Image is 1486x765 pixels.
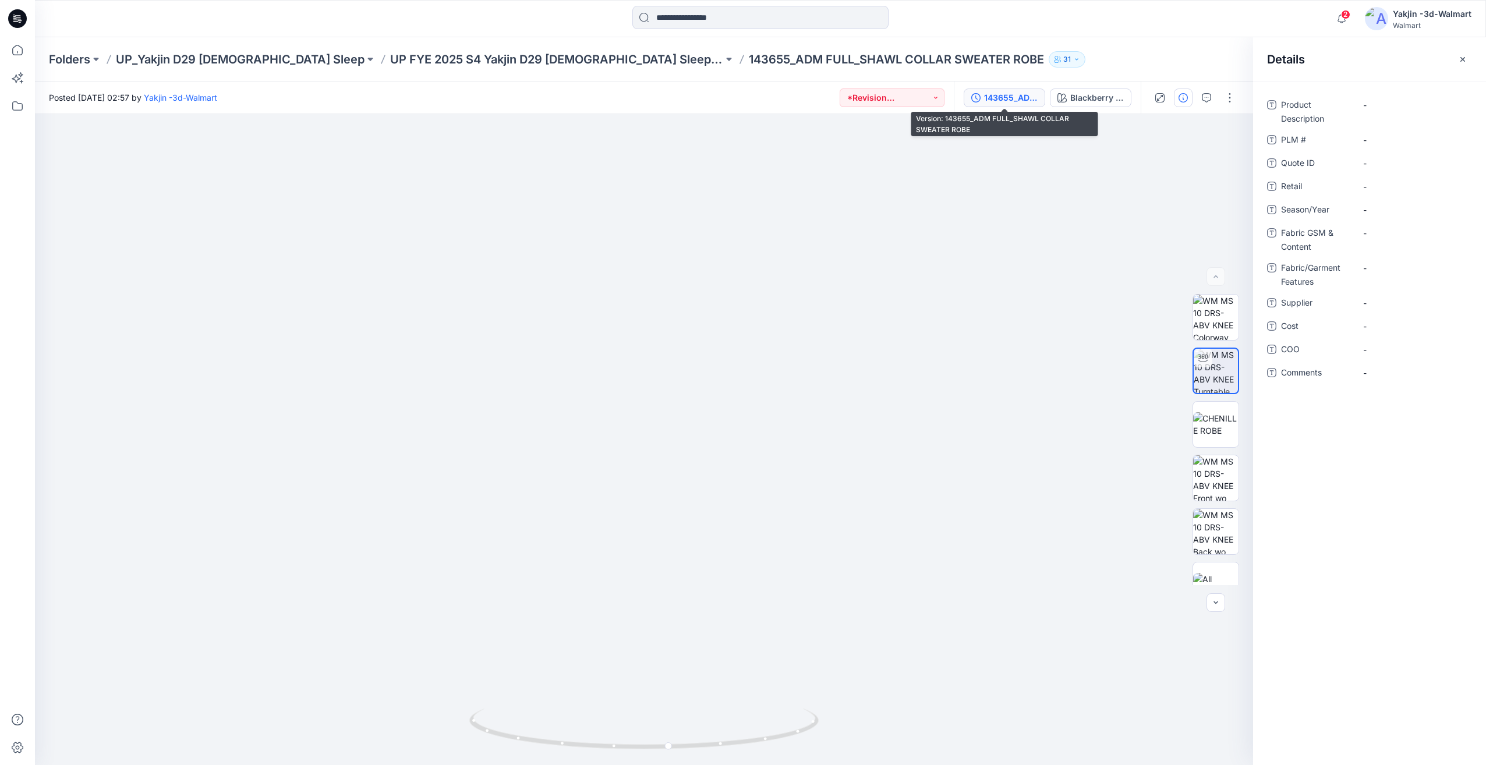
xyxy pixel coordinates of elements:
[1267,52,1305,66] h2: Details
[1281,366,1351,382] span: Comments
[1363,320,1464,332] span: -
[116,51,365,68] a: UP_Yakjin D29 [DEMOGRAPHIC_DATA] Sleep
[1070,91,1124,104] div: Blackberry Stain
[390,51,723,68] a: UP FYE 2025 S4 Yakjin D29 [DEMOGRAPHIC_DATA] Sleepwear
[1281,342,1351,359] span: COO
[1194,349,1238,393] img: WM MS 10 DRS-ABV KNEE Turntable with Avatar
[49,91,217,104] span: Posted [DATE] 02:57 by
[1281,179,1351,196] span: Retail
[1281,98,1351,126] span: Product Description
[1363,180,1464,193] span: -
[1363,157,1464,169] span: -
[749,51,1044,68] p: 143655_ADM FULL_SHAWL COLLAR SWEATER ROBE
[1174,88,1193,107] button: Details
[1193,455,1239,501] img: WM MS 10 DRS-ABV KNEE Front wo Avatar
[1393,7,1471,21] div: Yakjin -3d-Walmart
[1281,226,1351,254] span: Fabric GSM & Content
[49,51,90,68] a: Folders
[1363,99,1464,111] span: -
[1281,319,1351,335] span: Cost
[1281,203,1351,219] span: Season/Year
[1049,51,1085,68] button: 31
[1363,297,1464,309] span: -
[1341,10,1350,19] span: 2
[1281,133,1351,149] span: PLM #
[1363,204,1464,216] span: -
[1363,367,1464,379] span: -
[1050,88,1131,107] button: Blackberry Stain
[984,91,1038,104] div: 143655_ADM FULL_SHAWL COLLAR SWEATER ROBE
[1363,262,1464,274] span: -
[1363,227,1464,239] span: -
[1393,21,1471,30] div: Walmart
[144,93,217,102] a: Yakjin -3d-Walmart
[964,88,1045,107] button: 143655_ADM FULL_SHAWL COLLAR SWEATER ROBE
[1281,156,1351,172] span: Quote ID
[1063,53,1071,66] p: 31
[1193,295,1239,340] img: WM MS 10 DRS-ABV KNEE Colorway wo Avatar
[1365,7,1388,30] img: avatar
[1363,343,1464,356] span: -
[1193,412,1239,437] img: CHENILLE ROBE
[1281,296,1351,312] span: Supplier
[1363,134,1464,146] span: -
[1193,509,1239,554] img: WM MS 10 DRS-ABV KNEE Back wo Avatar
[1193,573,1239,597] img: All colorways
[1281,261,1351,289] span: Fabric/Garment Features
